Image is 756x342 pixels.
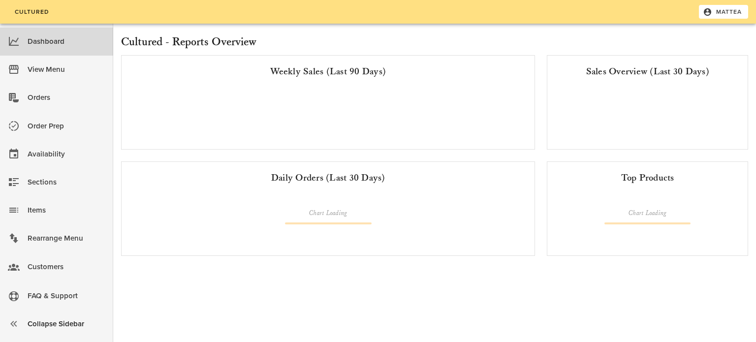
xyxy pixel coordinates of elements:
div: Collapse Sidebar [28,316,105,332]
button: Mattea [699,5,748,19]
a: Cultured [8,5,56,19]
div: Orders [28,90,105,106]
div: Chart Loading [285,209,372,218]
div: Top Products [555,170,740,186]
div: FAQ & Support [28,288,105,304]
span: Cultured [14,8,49,15]
div: Weekly Sales (Last 90 Days) [129,63,527,79]
span: Mattea [705,7,742,16]
div: Customers [28,259,105,275]
div: Order Prep [28,118,105,134]
div: Items [28,202,105,218]
div: Availability [28,146,105,162]
div: Sales Overview (Last 30 Days) [555,63,740,79]
div: Sections [28,174,105,190]
div: Rearrange Menu [28,230,105,247]
div: Dashboard [28,33,105,50]
h2: Cultured - Reports Overview [121,33,748,51]
div: View Menu [28,62,105,78]
div: Chart Loading [604,209,691,218]
div: Daily Orders (Last 30 Days) [129,170,527,186]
